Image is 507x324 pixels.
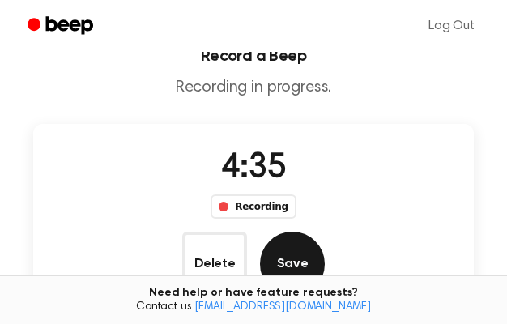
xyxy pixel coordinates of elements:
span: Contact us [10,301,497,315]
h1: Record a Beep [13,49,494,65]
button: Delete Audio Record [182,232,247,296]
a: Log Out [412,6,491,45]
button: Save Audio Record [260,232,325,296]
div: Recording [211,194,296,219]
a: [EMAIL_ADDRESS][DOMAIN_NAME] [194,301,371,313]
a: Beep [16,11,108,42]
p: Recording in progress. [13,78,494,98]
span: 4:35 [221,151,286,185]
